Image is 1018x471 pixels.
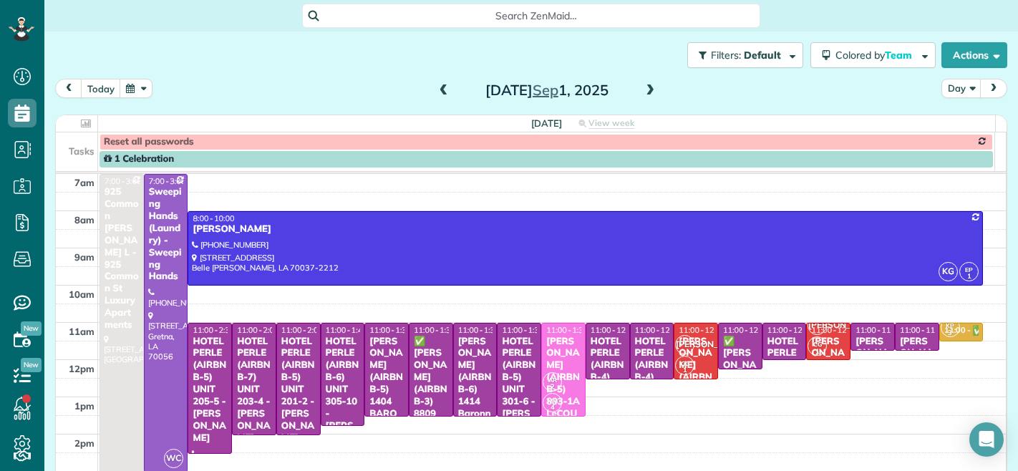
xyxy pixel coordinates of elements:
span: 11am [69,326,94,337]
button: Actions [941,42,1007,68]
span: 11:00 - 2:00 [237,325,278,335]
small: 2 [543,380,561,394]
span: New [21,321,42,336]
div: HOTEL PERLE (AIRBNB-6) UNIT 305-10 - [PERSON_NAME] [325,336,361,457]
span: 9am [74,251,94,263]
span: 8am [74,214,94,225]
div: [PERSON_NAME] (AIRBNB-5) 833-1A LeCOUER [546,336,581,432]
div: HOTEL PERLE (AIRBNB-5) UNIT 201-2 - [PERSON_NAME] [281,336,316,445]
span: 2pm [74,437,94,449]
span: Default [744,49,782,62]
span: 11:00 - 11:45 [855,325,902,335]
button: Colored byTeam [810,42,936,68]
span: 11:00 - 1:30 [369,325,411,335]
span: 11:00 - 2:30 [193,325,234,335]
small: 1 [808,345,826,359]
div: [PERSON_NAME] (AIRBNB-6) 1414 Baronne [457,336,493,432]
span: [PERSON_NAME] [808,316,827,335]
span: 1 Celebration [104,153,174,165]
div: [PERSON_NAME] [192,223,979,235]
div: HOTEL PERLE (AIRBNB-5) UNIT 301-6 - [PERSON_NAME] [501,336,537,445]
a: Filters: Default [680,42,803,68]
small: 4 [543,401,561,414]
span: Team [885,49,914,62]
span: WC [164,449,183,468]
h2: [DATE] 1, 2025 [457,82,636,98]
span: 11:00 - 2:00 [281,325,323,335]
button: prev [55,79,82,98]
div: Open Intercom Messenger [969,422,1004,457]
span: New [21,358,42,372]
div: HOTEL PERLE (AIRBNB-7) UNIT 203-4 - [PERSON_NAME] [236,336,272,445]
span: 11:00 - 11:45 [900,325,946,335]
small: 1 [676,364,694,377]
span: MM [548,397,558,404]
span: KG [939,262,958,281]
span: Sep [533,81,558,99]
span: 7am [74,177,94,188]
span: 11:00 - 1:30 [502,325,543,335]
span: [DATE] [531,117,562,129]
button: next [980,79,1007,98]
span: AR [548,376,557,384]
span: 11:00 - 12:15 [723,325,770,335]
button: today [81,79,121,98]
span: CG [813,340,822,348]
span: 11:00 - 1:30 [546,325,588,335]
button: Filters: Default [687,42,803,68]
div: ✅ [PERSON_NAME] (AIRBNB-3) - FLEURLICITY LLC [722,336,758,445]
span: 11:00 - 1:30 [458,325,500,335]
span: 11:00 - 1:45 [326,325,367,335]
small: 1 [960,270,978,283]
div: 925 Common [PERSON_NAME] L - 925 Common St Luxury Apartments [104,186,140,331]
span: 8:00 - 10:00 [193,213,234,223]
span: 11:00 - 12:30 [635,325,682,335]
span: 12pm [69,363,94,374]
span: CG [681,359,689,367]
button: Day [941,79,981,98]
div: HOTEL PERLE (AIRBNB-2) UNIT 303-8 - [PERSON_NAME] [767,336,803,445]
div: HOTEL PERLE (AIRBNB-4) UNIT 302-7 - [PERSON_NAME] [590,336,626,445]
span: Filters: [711,49,741,62]
small: 3 [941,326,959,340]
span: Colored by [835,49,917,62]
div: HOTEL PERLE (AIRBNB-4) UNIT 202-3 - [PERSON_NAME] [634,336,670,445]
span: 11:00 - 12:30 [591,325,637,335]
span: EP [965,266,973,273]
span: Reset all passwords [104,136,194,147]
span: 1pm [74,400,94,412]
div: [PERSON_NAME] (AIRBNB-5) 1404 BARONNE [369,336,404,432]
span: 11:00 - 12:00 [767,325,814,335]
div: [PERSON_NAME] (KEY - AIRBNB-1) [899,336,935,408]
span: 11:00 - 1:30 [414,325,455,335]
div: Sweeping Hands (Laundry) - Sweeping Hands [148,186,184,283]
div: [PERSON_NAME] (airbnb-1 - [GEOGRAPHIC_DATA]) [855,336,891,445]
span: [PERSON_NAME] [675,335,694,354]
div: HOTEL PERLE (AIRBNB-5) UNIT 205-5 - [PERSON_NAME] [192,336,228,445]
span: View week [588,117,634,129]
span: 11:00 - 12:30 [679,325,725,335]
span: 10am [69,288,94,300]
span: 7:00 - 3:00 [149,176,186,186]
span: 7:00 - 3:00 [105,176,142,186]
